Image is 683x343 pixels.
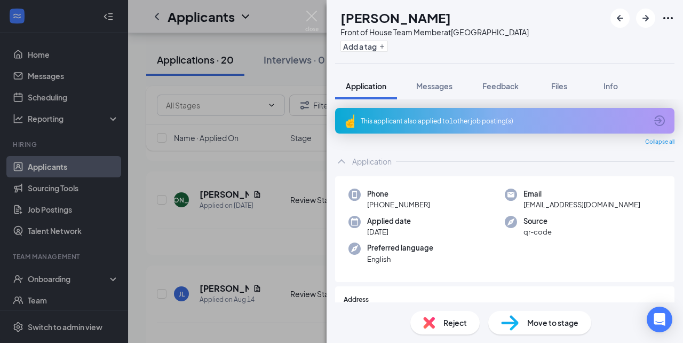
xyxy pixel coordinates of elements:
span: Files [551,81,567,91]
div: Front of House Team Member at [GEOGRAPHIC_DATA] [340,27,529,37]
svg: ChevronUp [335,155,348,168]
span: Info [603,81,618,91]
h1: [PERSON_NAME] [340,9,451,27]
div: Application [352,156,392,167]
span: Phone [367,189,430,199]
svg: ArrowRight [639,12,652,25]
span: Address [344,295,369,305]
span: Email [523,189,640,199]
span: Reject [443,317,467,329]
span: Source [523,216,552,227]
span: Move to stage [527,317,578,329]
span: Feedback [482,81,519,91]
svg: ArrowCircle [653,114,666,127]
span: Messages [416,81,452,91]
button: ArrowRight [636,9,655,28]
button: PlusAdd a tag [340,41,388,52]
span: Applied date [367,216,411,227]
span: Collapse all [645,138,674,146]
svg: Plus [379,43,385,50]
span: qr-code [523,227,552,237]
span: Preferred language [367,243,433,253]
div: Open Intercom Messenger [647,307,672,332]
div: This applicant also applied to 1 other job posting(s) [361,116,647,126]
span: English [367,254,433,264]
button: ArrowLeftNew [610,9,630,28]
span: [EMAIL_ADDRESS][DOMAIN_NAME] [523,199,640,210]
svg: Ellipses [662,12,674,25]
span: Application [346,81,386,91]
span: [DATE] [367,227,411,237]
svg: ArrowLeftNew [614,12,626,25]
span: [PHONE_NUMBER] [367,199,430,210]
